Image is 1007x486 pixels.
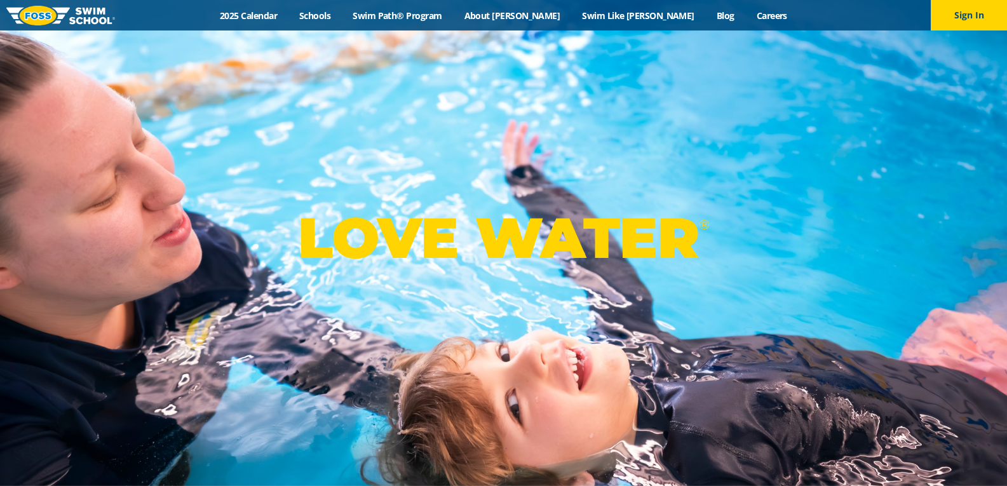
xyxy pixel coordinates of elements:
[453,10,571,22] a: About [PERSON_NAME]
[298,204,709,272] p: LOVE WATER
[342,10,453,22] a: Swim Path® Program
[6,6,115,25] img: FOSS Swim School Logo
[571,10,706,22] a: Swim Like [PERSON_NAME]
[209,10,288,22] a: 2025 Calendar
[745,10,798,22] a: Careers
[699,217,709,233] sup: ®
[705,10,745,22] a: Blog
[288,10,342,22] a: Schools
